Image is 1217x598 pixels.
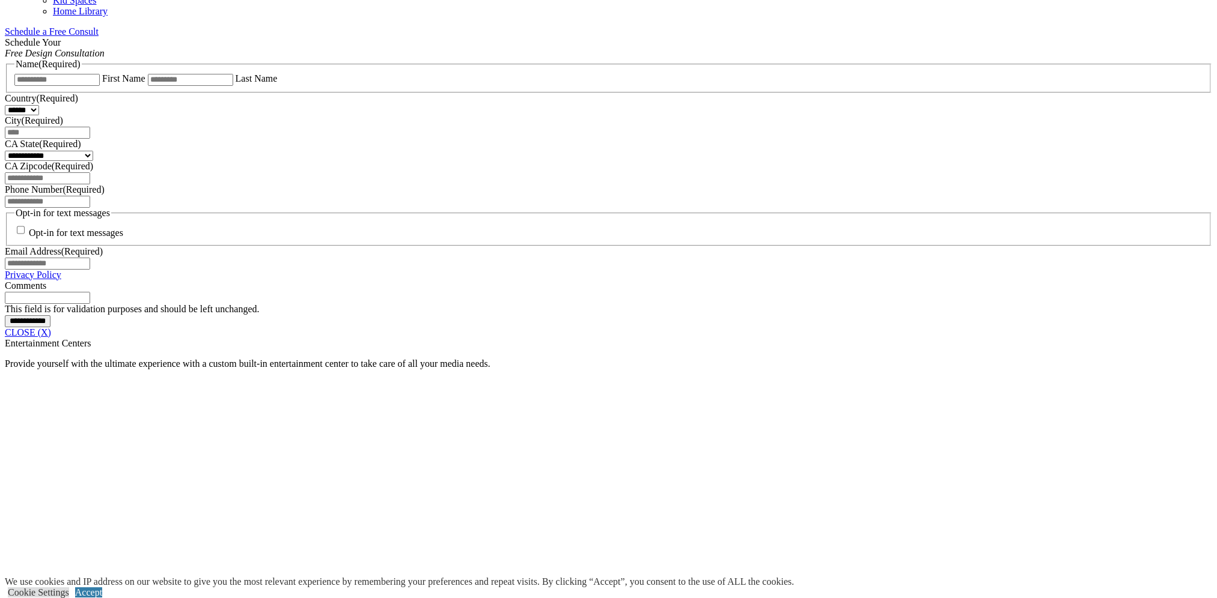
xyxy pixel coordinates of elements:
[5,26,99,37] a: Schedule a Free Consult (opens a dropdown menu)
[39,139,81,149] span: (Required)
[5,280,46,291] label: Comments
[63,184,104,195] span: (Required)
[52,161,93,171] span: (Required)
[5,37,105,58] span: Schedule Your
[22,115,63,125] span: (Required)
[61,246,103,256] span: (Required)
[14,59,82,70] legend: Name
[5,304,1212,315] div: This field is for validation purposes and should be left unchanged.
[5,184,105,195] label: Phone Number
[5,338,91,348] span: Entertainment Centers
[5,358,1212,369] p: Provide yourself with the ultimate experience with a custom built-in entertainment center to take...
[8,587,69,597] a: Cookie Settings
[5,246,103,256] label: Email Address
[53,6,108,16] a: Home Library
[5,270,61,280] a: Privacy Policy
[5,161,93,171] label: CA Zipcode
[5,115,63,125] label: City
[5,327,51,337] a: CLOSE (X)
[14,208,111,219] legend: Opt-in for text messages
[75,587,102,597] a: Accept
[102,73,145,83] label: First Name
[5,576,794,587] div: We use cookies and IP address on our website to give you the most relevant experience by remember...
[5,48,105,58] em: Free Design Consultation
[5,93,78,103] label: Country
[236,73,278,83] label: Last Name
[36,93,78,103] span: (Required)
[29,228,123,238] label: Opt-in for text messages
[38,59,80,69] span: (Required)
[5,139,81,149] label: CA State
